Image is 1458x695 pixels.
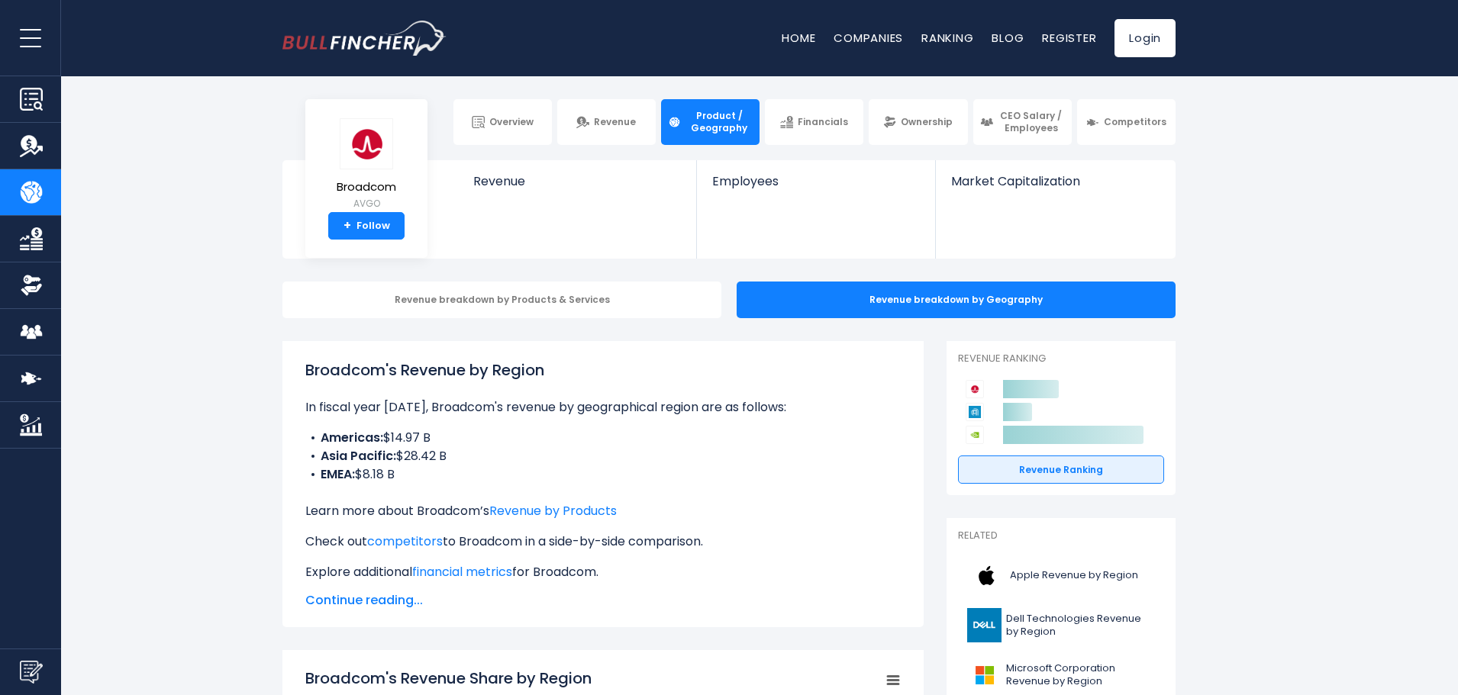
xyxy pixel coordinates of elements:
p: In fiscal year [DATE], Broadcom's revenue by geographical region are as follows: [305,398,901,417]
b: Americas: [321,429,383,446]
a: Employees [697,160,934,214]
a: Broadcom AVGO [336,117,397,213]
b: EMEA: [321,465,355,483]
a: Market Capitalization [936,160,1174,214]
a: Ownership [869,99,967,145]
a: Revenue Ranking [958,455,1164,484]
p: Related [958,529,1164,542]
a: Competitors [1077,99,1176,145]
p: Check out to Broadcom in a side-by-side comparison. [305,533,901,551]
span: Dell Technologies Revenue by Region [1006,613,1155,639]
a: Revenue by Products [489,502,617,520]
span: Competitors [1104,116,1166,128]
a: Dell Technologies Revenue by Region [958,604,1164,646]
a: Product / Geography [661,99,760,145]
tspan: Broadcom's Revenue Share by Region [305,668,592,689]
a: competitors [367,533,443,550]
a: Companies [834,30,903,46]
a: Revenue [458,160,697,214]
h1: Broadcom's Revenue by Region [305,359,901,381]
img: Ownership [20,274,43,297]
b: Asia Pacific: [321,447,396,465]
strong: + [344,219,351,233]
span: Financials [798,116,848,128]
img: AAPL logo [967,558,1005,593]
img: DELL logo [967,608,1002,642]
a: Go to homepage [282,21,447,56]
span: Employees [712,174,919,188]
img: bullfincher logo [282,21,447,56]
li: $28.42 B [305,447,901,465]
span: Overview [489,116,534,128]
span: Market Capitalization [951,174,1159,188]
span: CEO Salary / Employees [998,110,1065,134]
div: Revenue breakdown by Products & Services [282,282,721,318]
span: Continue reading... [305,591,901,610]
img: Applied Materials competitors logo [966,403,984,421]
span: Product / Geography [685,110,753,134]
a: Login [1114,19,1176,57]
a: +Follow [328,212,405,240]
a: Ranking [921,30,973,46]
span: Revenue [473,174,682,188]
span: Ownership [901,116,953,128]
a: Financials [765,99,863,145]
span: Apple Revenue by Region [1010,569,1138,582]
img: NVIDIA Corporation competitors logo [966,426,984,444]
a: Revenue [557,99,656,145]
small: AVGO [337,197,396,211]
p: Revenue Ranking [958,352,1164,365]
a: CEO Salary / Employees [973,99,1072,145]
a: Apple Revenue by Region [958,555,1164,597]
span: Revenue [594,116,636,128]
span: Broadcom [337,181,396,194]
li: $14.97 B [305,429,901,447]
a: Blog [992,30,1024,46]
a: Register [1042,30,1096,46]
div: Revenue breakdown by Geography [737,282,1176,318]
img: Broadcom competitors logo [966,380,984,398]
img: MSFT logo [967,658,1002,692]
a: financial metrics [412,563,512,581]
p: Explore additional for Broadcom. [305,563,901,581]
p: Learn more about Broadcom’s [305,502,901,520]
a: Home [782,30,815,46]
li: $8.18 B [305,465,901,484]
span: Microsoft Corporation Revenue by Region [1006,662,1155,688]
a: Overview [453,99,552,145]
